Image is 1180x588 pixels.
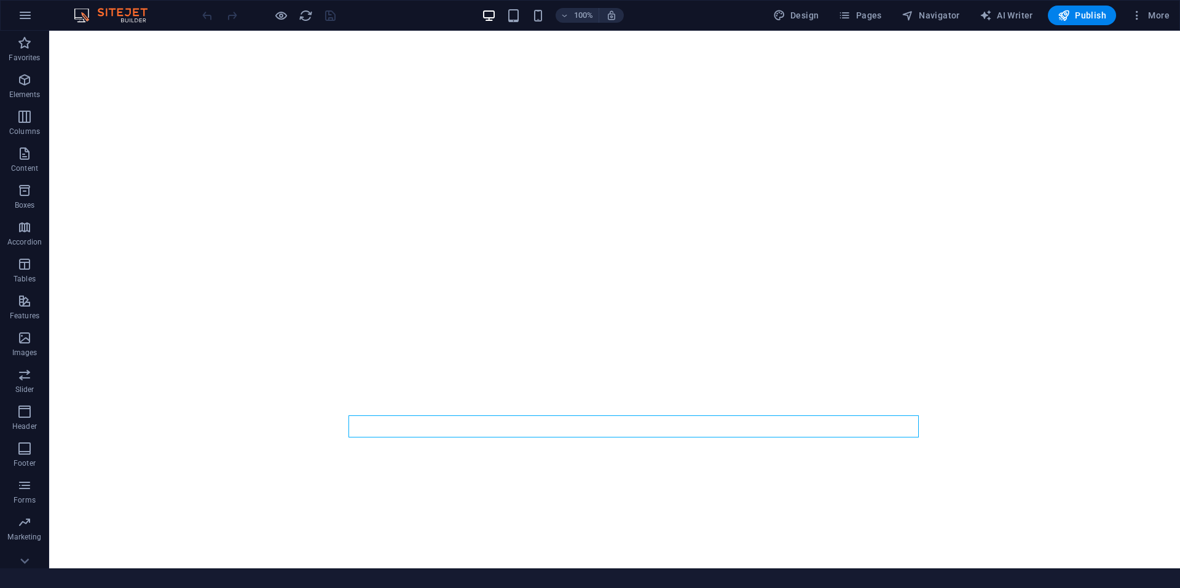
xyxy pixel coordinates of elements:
[7,237,42,247] p: Accordion
[273,8,288,23] button: Click here to leave preview mode and continue editing
[768,6,824,25] div: Design (Ctrl+Alt+Y)
[14,458,36,468] p: Footer
[1126,6,1174,25] button: More
[9,127,40,136] p: Columns
[556,8,599,23] button: 100%
[12,348,37,358] p: Images
[773,9,819,22] span: Design
[574,8,594,23] h6: 100%
[1048,6,1116,25] button: Publish
[975,6,1038,25] button: AI Writer
[7,532,41,542] p: Marketing
[838,9,881,22] span: Pages
[902,9,960,22] span: Navigator
[9,53,40,63] p: Favorites
[14,274,36,284] p: Tables
[10,311,39,321] p: Features
[833,6,886,25] button: Pages
[1131,9,1170,22] span: More
[14,495,36,505] p: Forms
[299,9,313,23] i: Reload page
[1058,9,1106,22] span: Publish
[298,8,313,23] button: reload
[12,421,37,431] p: Header
[606,10,617,21] i: On resize automatically adjust zoom level to fit chosen device.
[897,6,965,25] button: Navigator
[15,385,34,394] p: Slider
[15,200,35,210] p: Boxes
[768,6,824,25] button: Design
[9,90,41,100] p: Elements
[11,163,38,173] p: Content
[980,9,1033,22] span: AI Writer
[71,8,163,23] img: Editor Logo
